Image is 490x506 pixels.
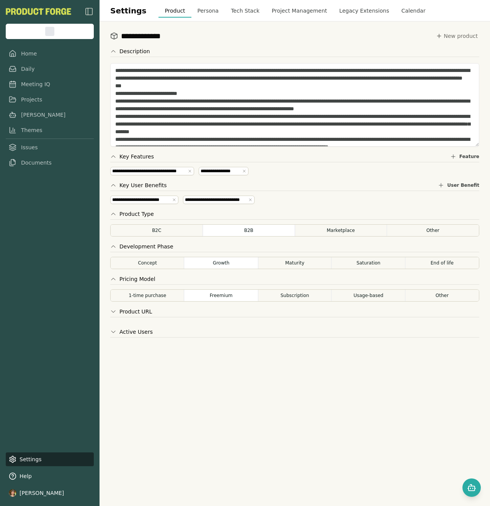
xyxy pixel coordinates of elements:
button: Marketplace [294,224,387,237]
img: profile [9,489,16,497]
button: Pricing Model [110,275,155,283]
button: New product [434,31,479,41]
a: Daily [6,62,94,76]
img: sidebar [85,7,94,16]
button: Description [110,47,150,55]
button: Open chat [462,478,481,497]
button: Key User Benefits [110,181,167,189]
button: Product Type [110,210,154,218]
a: Meeting IQ [6,77,94,91]
button: B2C [110,224,203,237]
button: Active Users [110,328,153,336]
button: Subscription [258,289,332,302]
a: Projects [6,93,94,106]
button: Other [405,289,479,302]
button: B2B [203,224,296,237]
button: Project Management [266,4,333,18]
button: 1-time purchase [110,289,185,302]
button: Product URL [110,308,152,315]
button: Persona [191,4,225,18]
button: User Benefit [438,181,479,189]
button: Tech Stack [225,4,266,18]
button: Remove tag [248,198,253,202]
a: Issues [6,140,94,154]
a: [PERSON_NAME] [6,108,94,122]
button: Legacy Extensions [333,4,395,18]
img: Product Forge [6,8,71,15]
h1: Settings [110,5,146,16]
button: Growth [184,257,258,269]
button: Development Phase [110,243,173,250]
button: Close Sidebar [85,7,94,16]
button: Remove tag [188,169,192,173]
a: Documents [6,156,94,170]
button: Product [158,4,191,18]
a: Home [6,47,94,60]
button: Concept [110,257,185,269]
button: Usage-based [331,289,405,302]
button: PF-Logo [6,8,71,15]
a: Themes [6,123,94,137]
button: [PERSON_NAME] [6,486,94,500]
span: User Benefit [447,182,479,188]
button: Remove tag [242,169,247,173]
button: End of life [405,257,479,269]
span: Feature [459,153,479,160]
button: Help [6,469,94,483]
button: Feature [450,153,479,160]
button: Remove tag [172,198,176,202]
button: Maturity [258,257,332,269]
button: Saturation [331,257,405,269]
button: Freemium [184,289,258,302]
button: Key Features [110,153,154,160]
button: Other [387,224,480,237]
a: Settings [6,452,94,466]
button: Calendar [395,4,431,18]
